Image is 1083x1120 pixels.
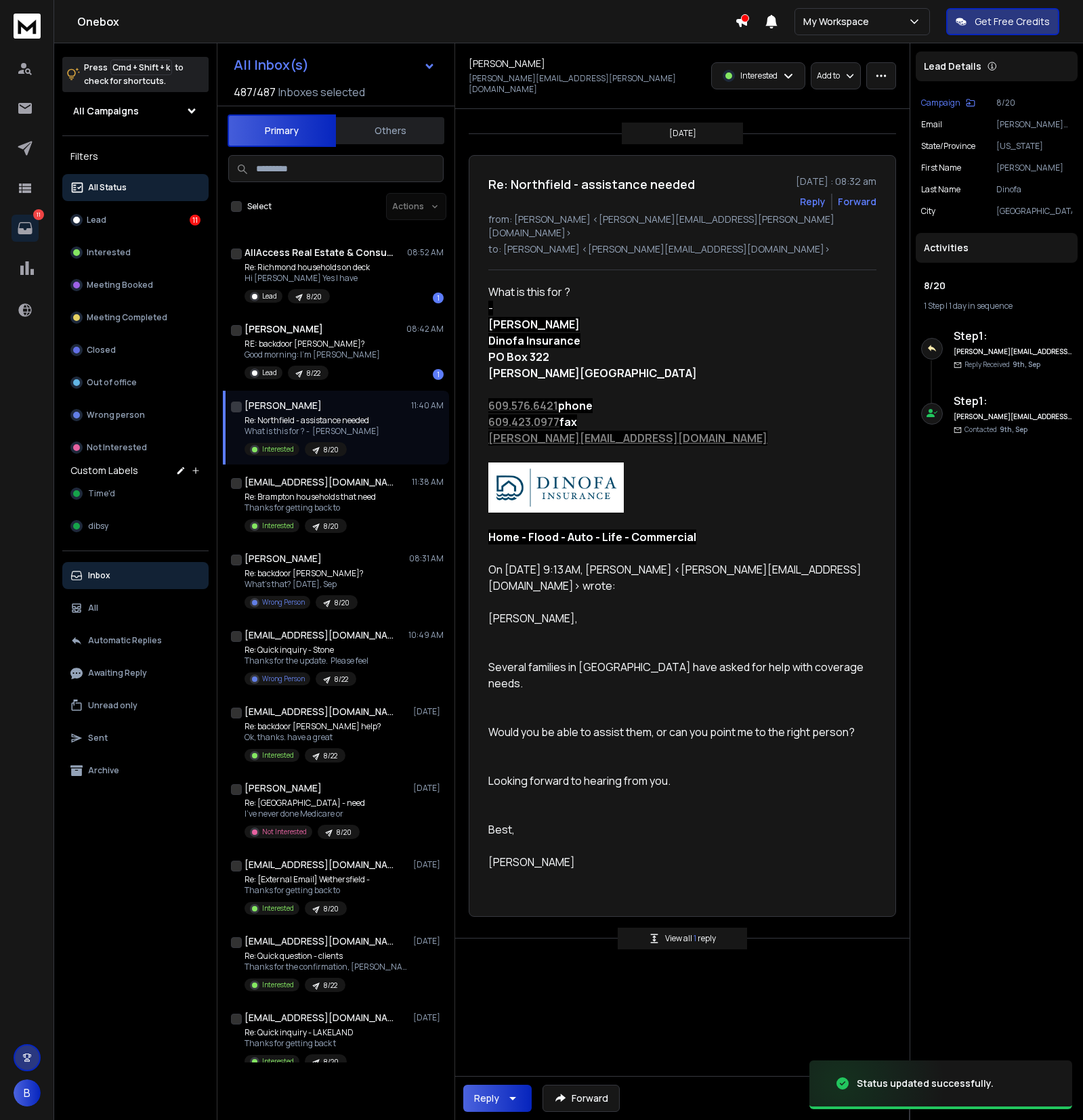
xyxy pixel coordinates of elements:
h1: [PERSON_NAME] [469,57,545,70]
p: [DATE] [413,783,444,794]
button: Forward [543,1085,620,1112]
strong: phone [488,398,593,413]
p: View all reply [665,933,716,944]
button: Primary [228,114,336,147]
p: Lead [262,368,277,378]
p: Wrong person [87,410,145,421]
span: 1 [694,932,698,944]
p: Lead [262,291,277,301]
p: Interested [740,70,778,81]
p: 8/20 [996,98,1072,108]
h3: Inboxes selected [278,84,365,100]
blockquote: On [DATE] 9:13 AM, [PERSON_NAME] <[PERSON_NAME][EMAIL_ADDRESS][DOMAIN_NAME]> wrote: [488,561,866,610]
div: Forward [838,195,876,209]
button: Archive [62,757,209,784]
p: Sent [88,733,108,744]
p: Inbox [88,570,110,581]
p: Wrong Person [262,597,305,607]
span: 1 day in sequence [949,300,1013,311]
button: Others [336,116,444,146]
h3: Custom Labels [70,464,138,477]
p: Ok, thanks. have a great [245,732,381,743]
button: dibsy [62,513,209,540]
p: Campaign [921,98,960,108]
p: 08:31 AM [409,553,444,564]
span: Looking forward to hearing from you. [488,773,671,788]
p: Interested [262,980,294,990]
h1: [PERSON_NAME] [245,322,323,336]
button: B [14,1079,41,1106]
p: [DATE] [413,706,444,717]
p: 8/20 [324,904,339,914]
img: logo [14,14,41,39]
h1: [EMAIL_ADDRESS][DOMAIN_NAME] [245,934,394,948]
p: Re: Richmond households on deck [245,262,370,273]
h3: Filters [62,147,209,166]
span: [PERSON_NAME] [488,855,575,869]
p: Press to check for shortcuts. [84,61,184,88]
h1: [PERSON_NAME] [245,399,322,412]
p: Wrong Person [262,674,305,684]
p: Automatic Replies [88,635,162,646]
p: 8/20 [337,827,352,838]
p: Lead Details [924,60,981,73]
p: 8/22 [324,981,337,991]
span: [PERSON_NAME], [488,611,578,626]
a: [PERSON_NAME][EMAIL_ADDRESS][DOMAIN_NAME] [488,431,767,446]
button: Sent [62,725,209,752]
p: 8/22 [335,674,348,685]
a: 609.576.6421 [488,398,558,413]
button: Closed [62,337,209,364]
strong: [PERSON_NAME] [488,317,580,332]
h1: [EMAIL_ADDRESS][DOMAIN_NAME] [245,858,394,871]
p: First Name [921,163,961,173]
h6: Step 1 : [954,393,1072,409]
p: [PERSON_NAME][EMAIL_ADDRESS][DOMAIN_NAME] [996,119,1072,130]
p: 8/22 [307,368,320,379]
p: Dinofa [996,184,1072,195]
button: Awaiting Reply [62,660,209,687]
p: What is this for ? - [PERSON_NAME] [245,426,379,437]
p: Re: [External Email] Wethersfield - [245,874,370,885]
h1: 8/20 [924,279,1069,293]
p: Lead [87,215,106,225]
p: Re: Northfield - assistance needed [245,415,379,426]
button: Wrong person [62,402,209,429]
div: 1 [433,293,444,303]
button: Get Free Credits [946,8,1059,35]
h1: [EMAIL_ADDRESS][DOMAIN_NAME] [245,705,394,718]
button: Not Interested [62,434,209,461]
p: 8/20 [324,1057,339,1067]
p: 08:52 AM [407,247,444,258]
div: | [924,301,1069,311]
p: Meeting Booked [87,280,153,290]
button: All Status [62,174,209,201]
img: uc [488,462,624,513]
p: 11:38 AM [412,477,444,488]
div: Reply [474,1092,499,1105]
p: All [88,603,98,613]
p: Unread only [88,700,137,711]
span: 1 Step [924,300,944,311]
p: Thanks for getting back t [245,1038,354,1049]
div: What is this for ? [488,284,876,897]
span: dibsy [88,521,108,532]
button: All Inbox(s) [223,51,446,79]
h1: All Inbox(s) [234,58,309,72]
p: Thanks for getting back to [245,502,376,513]
span: Best, [488,822,515,837]
p: City [921,206,935,217]
h6: Step 1 : [954,328,1072,344]
button: All Campaigns [62,98,209,125]
p: [PERSON_NAME][EMAIL_ADDRESS][PERSON_NAME][DOMAIN_NAME] [469,73,679,95]
p: 8/20 [335,598,349,608]
button: Meeting Booked [62,272,209,299]
h1: [EMAIL_ADDRESS][DOMAIN_NAME] [245,1011,394,1025]
p: Thanks for the update. Please feel [245,655,368,666]
p: Interested [262,903,294,913]
p: Out of office [87,377,137,388]
p: Not Interested [262,827,307,837]
p: Re: Quick inquiry - Stone [245,645,368,655]
p: [PERSON_NAME] [996,163,1072,173]
p: 8/22 [324,751,337,761]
